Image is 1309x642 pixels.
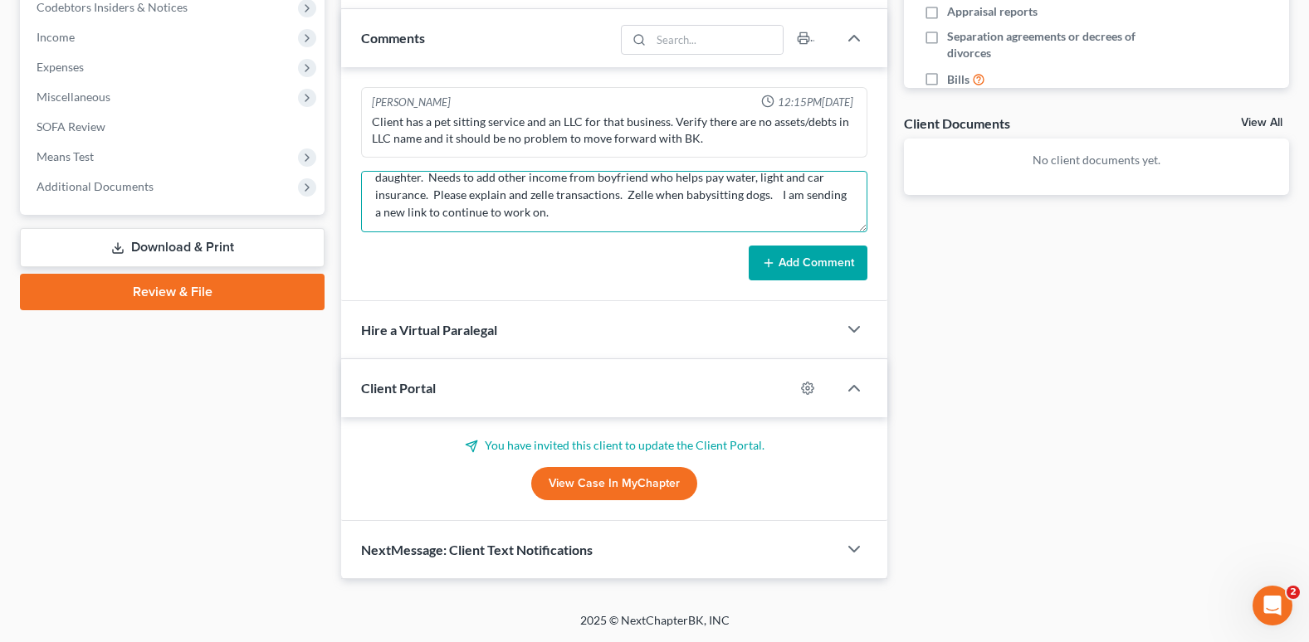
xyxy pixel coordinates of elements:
a: Download & Print [20,228,325,267]
div: Client Documents [904,114,1010,132]
a: SOFA Review [23,112,325,142]
div: 2025 © NextChapterBK, INC [182,612,1128,642]
iframe: Intercom live chat [1253,586,1292,625]
span: Appraisal reports [947,3,1038,20]
button: Add Comment [749,246,867,280]
a: Review & File [20,274,325,310]
input: Search... [651,26,783,54]
div: [PERSON_NAME] [372,95,451,110]
p: You have invited this client to update the Client Portal. [361,437,867,454]
span: Bills [947,71,970,88]
span: Miscellaneous [37,90,110,104]
a: View Case in MyChapter [531,467,697,500]
span: 12:15PM[DATE] [778,95,853,110]
a: View All [1241,117,1282,129]
span: Client Portal [361,380,436,396]
span: Hire a Virtual Paralegal [361,322,497,338]
div: Client has a pet sitting service and an LLC for that business. Verify there are no assets/debts i... [372,114,857,147]
p: No client documents yet. [917,152,1276,168]
span: Separation agreements or decrees of divorces [947,28,1179,61]
span: Expenses [37,60,84,74]
span: Comments [361,30,425,46]
span: 2 [1287,586,1300,599]
span: Additional Documents [37,179,154,193]
span: NextMessage: Client Text Notifications [361,542,593,557]
span: Income [37,30,75,44]
span: SOFA Review [37,119,105,134]
span: Means Test [37,149,94,163]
